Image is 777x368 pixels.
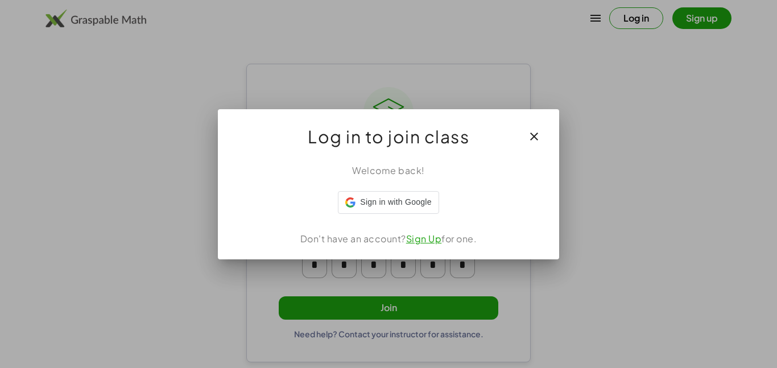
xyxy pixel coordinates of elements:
[338,191,439,214] div: Sign in with Google
[308,123,469,150] span: Log in to join class
[360,196,431,208] span: Sign in with Google
[232,232,545,246] div: Don't have an account? for one.
[232,164,545,177] div: Welcome back!
[406,233,442,245] a: Sign Up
